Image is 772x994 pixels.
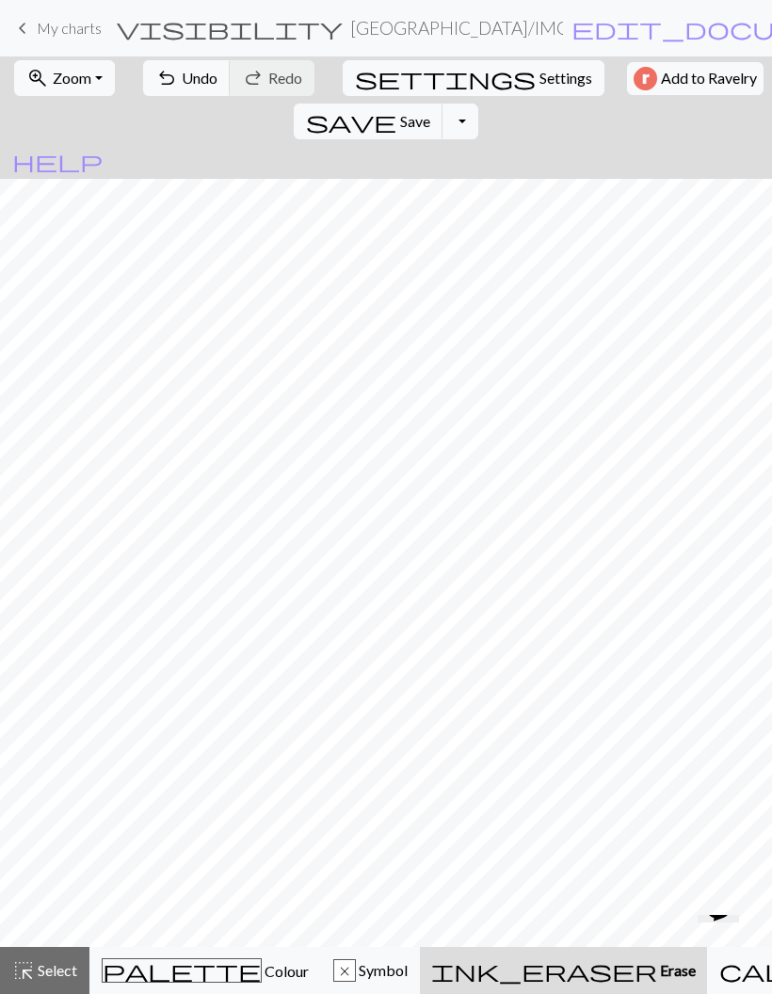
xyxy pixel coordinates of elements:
[35,961,77,979] span: Select
[431,957,657,984] span: ink_eraser
[11,12,102,44] a: My charts
[14,60,115,96] button: Zoom
[11,15,34,41] span: keyboard_arrow_left
[690,915,753,975] iframe: chat widget
[400,112,430,130] span: Save
[306,108,396,135] span: save
[103,957,261,984] span: palette
[627,62,764,95] button: Add to Ravelry
[634,67,657,90] img: Ravelry
[12,957,35,984] span: highlight_alt
[539,67,592,89] span: Settings
[350,17,563,39] h2: [GEOGRAPHIC_DATA] / IMG_0117.jpeg
[661,67,757,90] span: Add to Ravelry
[356,961,408,979] span: Symbol
[355,65,536,91] span: settings
[355,67,536,89] i: Settings
[343,60,604,96] button: SettingsSettings
[53,69,91,87] span: Zoom
[294,104,443,139] button: Save
[143,60,231,96] button: Undo
[420,947,707,994] button: Erase
[26,65,49,91] span: zoom_in
[12,148,103,174] span: help
[155,65,178,91] span: undo
[89,947,321,994] button: Colour
[334,960,355,983] div: x
[657,961,696,979] span: Erase
[262,962,309,980] span: Colour
[321,947,420,994] button: x Symbol
[37,19,102,37] span: My charts
[117,15,343,41] span: visibility
[182,69,217,87] span: Undo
